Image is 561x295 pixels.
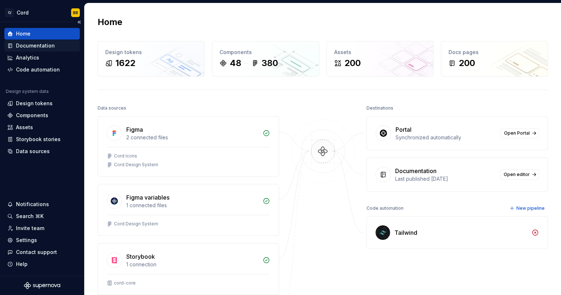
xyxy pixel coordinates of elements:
[5,8,14,17] div: C/
[126,252,155,261] div: Storybook
[4,258,80,270] button: Help
[16,201,49,208] div: Notifications
[6,89,49,94] div: Design system data
[516,205,545,211] span: New pipeline
[507,203,548,213] button: New pipeline
[396,134,496,141] div: Synchronized automatically
[395,175,496,183] div: Last published [DATE]
[16,225,44,232] div: Invite team
[126,193,169,202] div: Figma variables
[4,234,80,246] a: Settings
[4,40,80,52] a: Documentation
[98,184,279,236] a: Figma variables1 connected filesCord Design System
[4,134,80,145] a: Storybook stories
[4,64,80,75] a: Code automation
[230,57,241,69] div: 48
[126,261,258,268] div: 1 connection
[4,28,80,40] a: Home
[4,146,80,157] a: Data sources
[449,49,540,56] div: Docs pages
[212,41,319,77] a: Components48380
[105,49,197,56] div: Design tokens
[98,103,126,113] div: Data sources
[396,125,411,134] div: Portal
[16,136,61,143] div: Storybook stories
[126,202,258,209] div: 1 connected files
[16,112,48,119] div: Components
[367,203,404,213] div: Code automation
[459,57,475,69] div: 200
[262,57,278,69] div: 380
[16,213,44,220] div: Search ⌘K
[500,169,539,180] a: Open editor
[98,16,122,28] h2: Home
[126,125,143,134] div: Figma
[16,237,37,244] div: Settings
[98,41,205,77] a: Design tokens1622
[4,210,80,222] button: Search ⌘K
[74,17,84,27] button: Collapse sidebar
[395,167,437,175] div: Documentation
[501,128,539,138] a: Open Portal
[114,153,137,159] div: Cord Icons
[16,124,33,131] div: Assets
[4,246,80,258] button: Contact support
[4,222,80,234] a: Invite team
[16,249,57,256] div: Contact support
[504,130,530,136] span: Open Portal
[504,172,530,177] span: Open editor
[4,198,80,210] button: Notifications
[344,57,361,69] div: 200
[394,228,417,237] div: Tailwind
[114,221,158,227] div: Cord Design System
[4,98,80,109] a: Design tokens
[98,116,279,177] a: Figma2 connected filesCord IconsCord Design System
[114,280,136,286] div: cord-core
[16,30,30,37] div: Home
[16,261,28,268] div: Help
[16,148,50,155] div: Data sources
[114,162,158,168] div: Cord Design System
[1,5,83,20] button: C/CordBB
[367,103,393,113] div: Destinations
[16,42,55,49] div: Documentation
[16,100,53,107] div: Design tokens
[4,52,80,63] a: Analytics
[220,49,311,56] div: Components
[73,10,78,16] div: BB
[126,134,258,141] div: 2 connected files
[16,66,60,73] div: Code automation
[334,49,426,56] div: Assets
[327,41,434,77] a: Assets200
[17,9,29,16] div: Cord
[16,54,39,61] div: Analytics
[4,122,80,133] a: Assets
[115,57,135,69] div: 1622
[24,282,60,289] svg: Supernova Logo
[4,110,80,121] a: Components
[441,41,548,77] a: Docs pages200
[98,243,279,295] a: Storybook1 connectioncord-core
